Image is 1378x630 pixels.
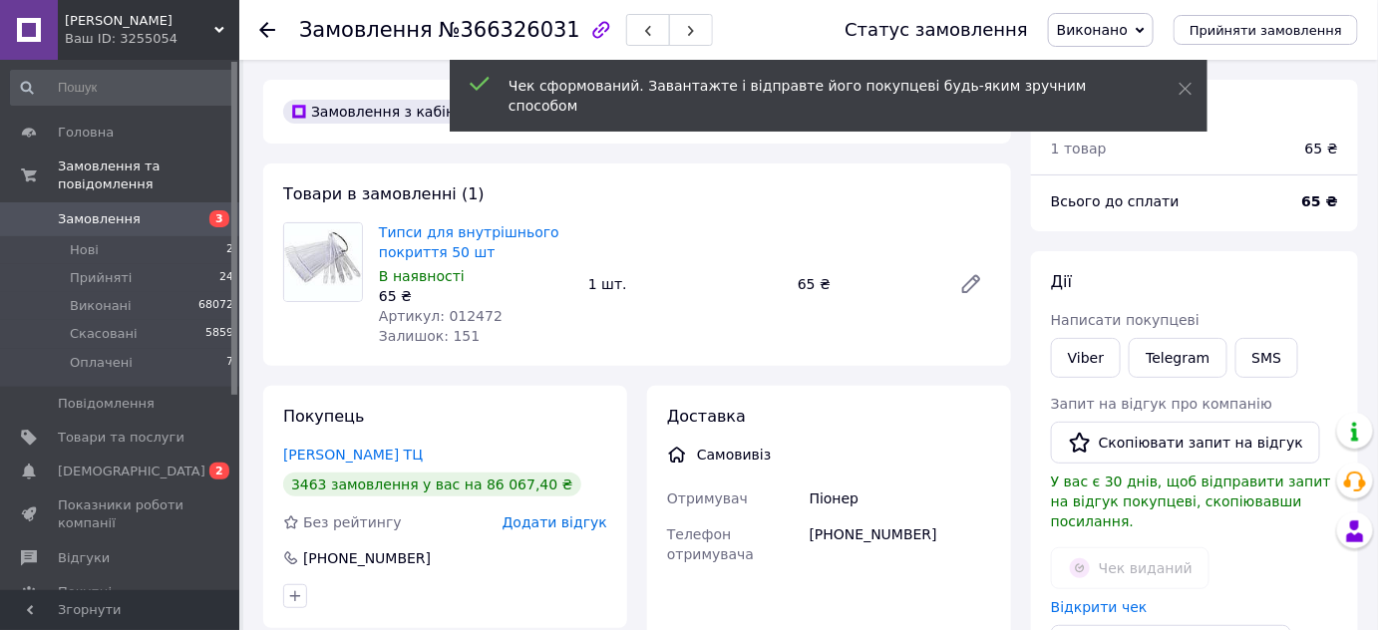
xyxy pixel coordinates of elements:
span: Виконані [70,297,132,315]
span: 2 [226,241,233,259]
span: 1 товар [1051,141,1107,157]
div: Чек сформований. Завантажте і відправте його покупцеві будь-яким зручним способом [509,76,1129,116]
span: Без рейтингу [303,514,402,530]
button: Скопіювати запит на відгук [1051,422,1320,464]
span: Замовлення [299,18,433,42]
div: [PHONE_NUMBER] [301,548,433,568]
span: 5859 [205,325,233,343]
span: Залишок: 151 [379,328,480,344]
span: 7 [226,354,233,372]
div: Ваш ID: 3255054 [65,30,239,48]
div: Замовлення з кабінету [283,100,488,124]
span: Телефон отримувача [667,526,754,562]
button: Прийняти замовлення [1174,15,1358,45]
span: Покупці [58,583,112,601]
button: SMS [1235,338,1299,378]
input: Пошук [10,70,235,106]
span: №366326031 [439,18,580,42]
span: Оплачені [70,354,133,372]
span: Прийняти замовлення [1190,23,1342,38]
div: Статус замовлення [845,20,1028,40]
span: Написати покупцеві [1051,312,1200,328]
div: 65 ₴ [790,270,943,298]
span: Sandra_shop_ua [65,12,214,30]
span: В наявності [379,268,465,284]
img: Типси для внутрішнього покриття 50 шт [284,223,362,301]
a: Відкрити чек [1051,599,1148,615]
span: Показники роботи компанії [58,496,184,532]
span: Прийняті [70,269,132,287]
span: [DEMOGRAPHIC_DATA] [58,463,205,480]
span: Запит на відгук про компанію [1051,396,1272,412]
div: Піонер [806,480,995,516]
span: Доставка [667,407,746,426]
b: 65 ₴ [1302,193,1338,209]
span: Отримувач [667,490,748,506]
span: 24 [219,269,233,287]
div: Самовивіз [692,445,776,465]
span: Скасовані [70,325,138,343]
span: 68072 [198,297,233,315]
span: У вас є 30 днів, щоб відправити запит на відгук покупцеві, скопіювавши посилання. [1051,473,1331,529]
span: Всього до сплати [1051,193,1180,209]
a: Telegram [1129,338,1226,378]
a: [PERSON_NAME] ТЦ [283,447,423,463]
span: Замовлення [58,210,141,228]
div: Повернутися назад [259,20,275,40]
span: 2 [209,463,229,479]
a: Viber [1051,338,1121,378]
span: Відгуки [58,549,110,567]
span: Повідомлення [58,395,155,413]
div: 65 ₴ [379,286,572,306]
div: 65 ₴ [1305,139,1338,158]
span: Додати відгук [503,514,607,530]
span: Замовлення та повідомлення [58,157,239,193]
span: Нові [70,241,99,259]
span: Виконано [1057,22,1128,38]
a: Типси для внутрішнього покриття 50 шт [379,224,559,260]
a: Редагувати [951,264,991,304]
span: Головна [58,124,114,142]
span: Дії [1051,272,1072,291]
div: 3463 замовлення у вас на 86 067,40 ₴ [283,472,581,496]
span: Артикул: 012472 [379,308,503,324]
div: [PHONE_NUMBER] [806,516,995,572]
div: 1 шт. [580,270,790,298]
span: Покупець [283,407,365,426]
span: 3 [209,210,229,227]
span: Товари та послуги [58,429,184,447]
span: Товари в замовленні (1) [283,184,485,203]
